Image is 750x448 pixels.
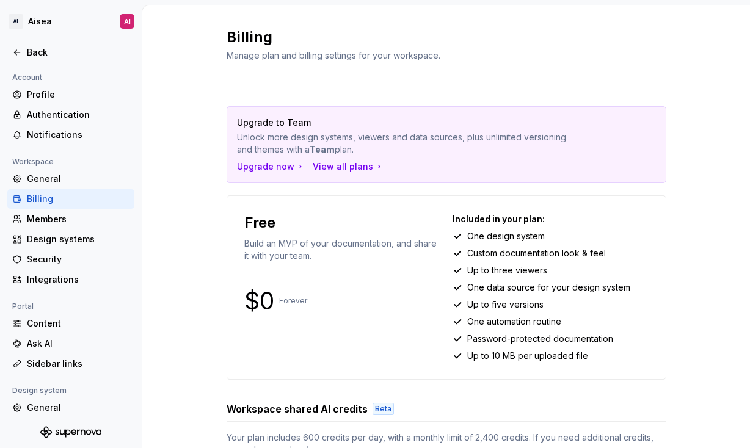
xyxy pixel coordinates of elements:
[244,237,440,262] p: Build an MVP of your documentation, and share it with your team.
[7,250,134,269] a: Security
[453,213,649,225] p: Included in your plan:
[27,402,129,414] div: General
[7,383,71,398] div: Design system
[7,154,59,169] div: Workspace
[27,358,129,370] div: Sidebar links
[28,15,52,27] div: Aisea
[2,8,139,35] button: AIAiseaAI
[7,43,134,62] a: Back
[27,317,129,330] div: Content
[27,253,129,266] div: Security
[227,402,368,416] h3: Workspace shared AI credits
[467,333,613,345] p: Password-protected documentation
[7,299,38,314] div: Portal
[227,27,440,47] h2: Billing
[7,334,134,353] a: Ask AI
[27,193,129,205] div: Billing
[7,229,134,249] a: Design systems
[467,350,588,362] p: Up to 10 MB per uploaded file
[237,117,570,129] p: Upgrade to Team
[310,144,335,154] strong: Team
[27,338,129,350] div: Ask AI
[27,213,129,225] div: Members
[27,89,129,101] div: Profile
[467,316,561,328] p: One automation routine
[124,16,131,26] div: AI
[7,169,134,189] a: General
[467,247,606,259] p: Custom documentation look & feel
[7,105,134,125] a: Authentication
[227,50,440,60] span: Manage plan and billing settings for your workspace.
[27,46,129,59] div: Back
[244,213,275,233] p: Free
[244,294,274,308] p: $0
[7,354,134,374] a: Sidebar links
[7,70,47,85] div: Account
[467,230,545,242] p: One design system
[27,109,129,121] div: Authentication
[27,233,129,245] div: Design systems
[40,426,101,438] svg: Supernova Logo
[7,85,134,104] a: Profile
[9,14,23,29] div: AI
[27,273,129,286] div: Integrations
[7,270,134,289] a: Integrations
[27,173,129,185] div: General
[467,264,547,276] p: Up to three viewers
[27,129,129,141] div: Notifications
[7,209,134,229] a: Members
[7,398,134,417] a: General
[237,161,305,173] button: Upgrade now
[313,161,384,173] button: View all plans
[279,296,307,306] p: Forever
[467,281,630,294] p: One data source for your design system
[237,131,570,156] p: Unlock more design systems, viewers and data sources, plus unlimited versioning and themes with a...
[373,403,394,415] div: Beta
[467,298,544,311] p: Up to five versions
[7,189,134,209] a: Billing
[7,125,134,145] a: Notifications
[7,314,134,333] a: Content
